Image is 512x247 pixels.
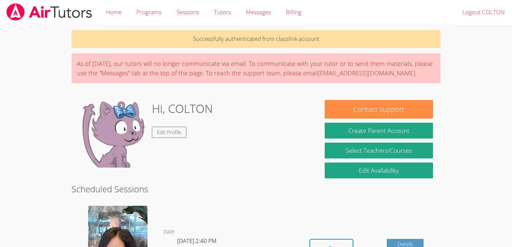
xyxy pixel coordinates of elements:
div: As of [DATE], our tutors will no longer communicate via email. To communicate with your tutor or ... [72,53,440,83]
a: Edit Availability [325,163,433,178]
span: Messages [246,8,271,16]
p: Successfully authenticated from classlink account [72,30,440,48]
img: default.png [79,100,146,168]
dt: Date [164,228,174,236]
span: [DATE] 2:40 PM [177,237,217,245]
h1: Hi, COLTON [152,100,213,117]
img: airtutors_banner-c4298cdbf04f3fff15de1276eac7730deb9818008684d7c2e4769d2f7ddbe033.png [6,3,93,21]
a: Select Teachers/Courses [325,143,433,158]
button: Create Parent Account [325,123,433,139]
a: Edit Profile [152,127,186,138]
button: Contact Support [325,100,433,119]
h2: Scheduled Sessions [72,182,440,195]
